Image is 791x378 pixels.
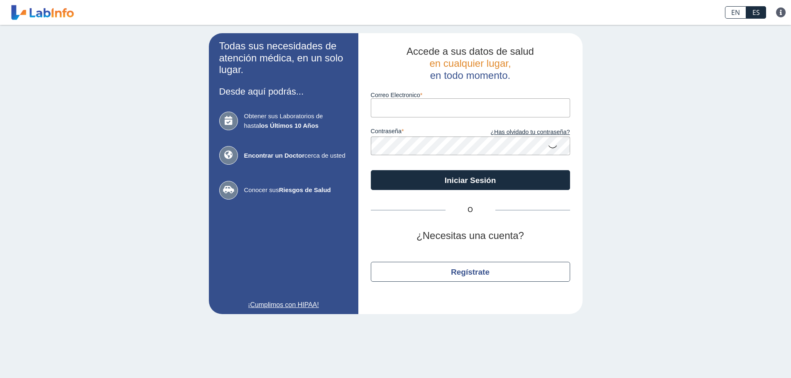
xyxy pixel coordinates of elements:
button: Iniciar Sesión [371,170,570,190]
b: Riesgos de Salud [279,186,331,193]
h2: ¿Necesitas una cuenta? [371,230,570,242]
span: Conocer sus [244,185,348,195]
span: cerca de usted [244,151,348,161]
h3: Desde aquí podrás... [219,86,348,97]
b: Encontrar un Doctor [244,152,305,159]
a: ¡Cumplimos con HIPAA! [219,300,348,310]
span: en cualquier lugar, [429,58,511,69]
a: ES [746,6,766,19]
h2: Todas sus necesidades de atención médica, en un solo lugar. [219,40,348,76]
button: Regístrate [371,262,570,282]
label: contraseña [371,128,470,137]
span: Obtener sus Laboratorios de hasta [244,112,348,130]
span: Accede a sus datos de salud [407,46,534,57]
a: ¿Has olvidado tu contraseña? [470,128,570,137]
span: en todo momento. [430,70,510,81]
span: O [446,205,495,215]
b: los Últimos 10 Años [259,122,318,129]
label: Correo Electronico [371,92,570,98]
a: EN [725,6,746,19]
